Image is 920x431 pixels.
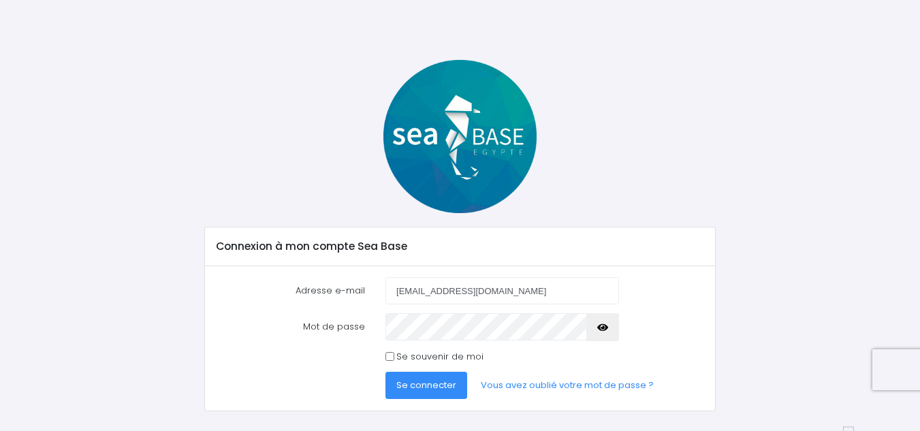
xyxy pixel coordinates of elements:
[396,379,456,392] span: Se connecter
[396,350,483,364] label: Se souvenir de moi
[385,372,467,399] button: Se connecter
[206,313,375,340] label: Mot de passe
[470,372,665,399] a: Vous avez oublié votre mot de passe ?
[206,277,375,304] label: Adresse e-mail
[205,227,715,266] div: Connexion à mon compte Sea Base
